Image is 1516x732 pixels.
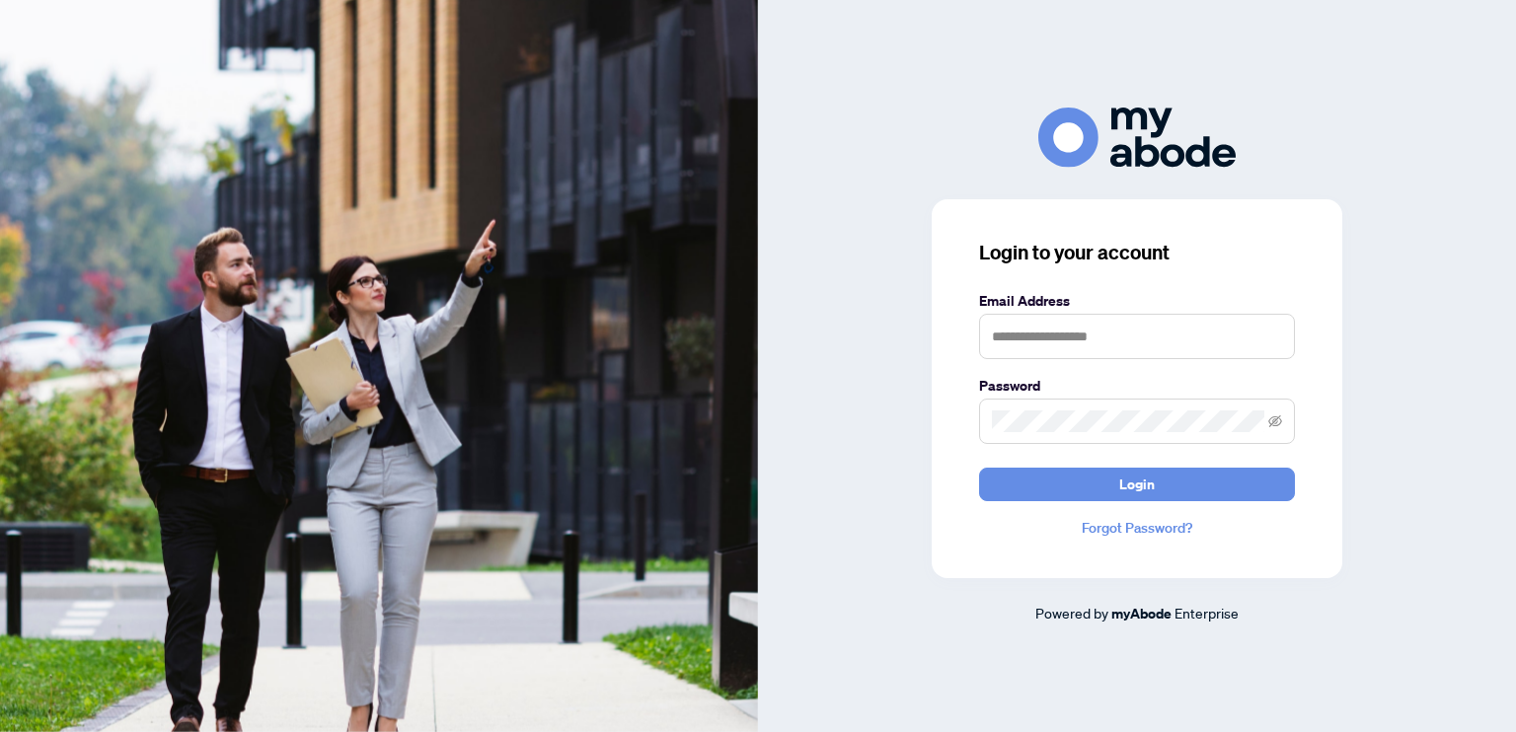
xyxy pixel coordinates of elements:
span: Powered by [1035,604,1108,622]
label: Email Address [979,290,1295,312]
a: myAbode [1111,603,1172,624]
h3: Login to your account [979,239,1295,266]
span: Login [1119,469,1155,500]
img: ma-logo [1038,108,1236,168]
button: Login [979,468,1295,501]
a: Forgot Password? [979,517,1295,539]
span: Enterprise [1175,604,1239,622]
label: Password [979,375,1295,397]
span: eye-invisible [1268,414,1282,428]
